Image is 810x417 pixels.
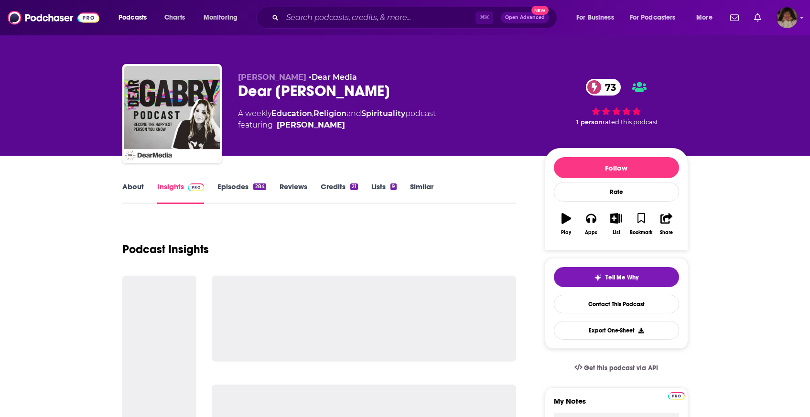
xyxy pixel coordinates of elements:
[696,11,713,24] span: More
[777,7,798,28] span: Logged in as angelport
[554,207,579,241] button: Play
[554,295,679,313] a: Contact This Podcast
[309,73,357,82] span: •
[312,73,357,82] a: Dear Media
[624,10,690,25] button: open menu
[371,182,396,204] a: Lists9
[112,10,159,25] button: open menu
[277,119,345,131] a: [PERSON_NAME]
[545,73,688,132] div: 73 1 personrated this podcast
[321,182,358,204] a: Credits21
[410,182,433,204] a: Similar
[188,183,205,191] img: Podchaser Pro
[475,11,493,24] span: ⌘ K
[265,7,566,29] div: Search podcasts, credits, & more...
[554,321,679,340] button: Export One-Sheet
[586,79,621,96] a: 73
[603,118,658,126] span: rated this podcast
[750,10,765,26] a: Show notifications dropdown
[280,182,307,204] a: Reviews
[164,11,185,24] span: Charts
[238,119,436,131] span: featuring
[554,157,679,178] button: Follow
[567,356,666,380] a: Get this podcast via API
[253,183,266,190] div: 284
[361,109,405,118] a: Spirituality
[584,364,658,372] span: Get this podcast via API
[630,11,676,24] span: For Podcasters
[271,109,312,118] a: Education
[197,10,250,25] button: open menu
[595,79,621,96] span: 73
[777,7,798,28] button: Show profile menu
[346,109,361,118] span: and
[561,230,571,235] div: Play
[350,183,358,190] div: 21
[505,15,545,20] span: Open Advanced
[668,392,685,400] img: Podchaser Pro
[124,66,220,161] img: Dear Gabby
[554,267,679,287] button: tell me why sparkleTell Me Why
[654,207,679,241] button: Share
[158,10,191,25] a: Charts
[690,10,724,25] button: open menu
[668,391,685,400] a: Pro website
[122,182,144,204] a: About
[630,230,652,235] div: Bookmark
[554,182,679,202] div: Rate
[629,207,654,241] button: Bookmark
[585,230,597,235] div: Apps
[8,9,99,27] img: Podchaser - Follow, Share and Rate Podcasts
[777,7,798,28] img: User Profile
[122,242,209,257] h1: Podcast Insights
[604,207,628,241] button: List
[594,274,602,281] img: tell me why sparkle
[313,109,346,118] a: Religion
[282,10,475,25] input: Search podcasts, credits, & more...
[660,230,673,235] div: Share
[613,230,620,235] div: List
[605,274,638,281] span: Tell Me Why
[312,109,313,118] span: ,
[204,11,238,24] span: Monitoring
[217,182,266,204] a: Episodes284
[554,396,679,413] label: My Notes
[570,10,626,25] button: open menu
[531,6,549,15] span: New
[238,108,436,131] div: A weekly podcast
[119,11,147,24] span: Podcasts
[726,10,743,26] a: Show notifications dropdown
[238,73,306,82] span: [PERSON_NAME]
[576,118,603,126] span: 1 person
[576,11,614,24] span: For Business
[157,182,205,204] a: InsightsPodchaser Pro
[579,207,604,241] button: Apps
[390,183,396,190] div: 9
[501,12,549,23] button: Open AdvancedNew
